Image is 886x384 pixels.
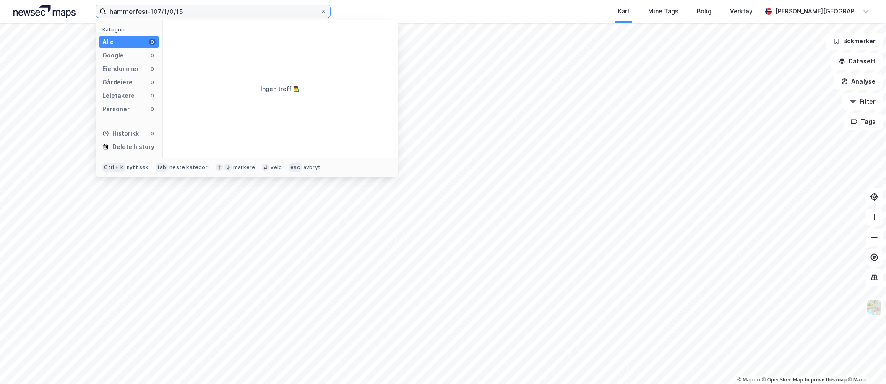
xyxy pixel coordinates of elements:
div: Gårdeiere [102,77,133,87]
div: Kontrollprogram for chat [844,344,886,384]
button: Analyse [834,73,883,90]
div: Personer [102,104,130,114]
div: Ctrl + k [102,163,125,172]
button: Datasett [831,53,883,70]
button: Bokmerker [826,33,883,50]
input: Søk på adresse, matrikkel, gårdeiere, leietakere eller personer [106,5,320,18]
div: Leietakere [102,91,135,101]
div: Ingen treff 💁‍♂️ [261,84,300,94]
div: Historikk [102,128,139,138]
iframe: Chat Widget [844,344,886,384]
div: Google [102,50,124,60]
div: Bolig [697,6,711,16]
div: 0 [149,52,156,59]
div: avbryt [303,164,321,171]
button: Filter [842,93,883,110]
div: 0 [149,106,156,112]
div: Alle [102,37,114,47]
div: Verktøy [730,6,753,16]
div: nytt søk [127,164,149,171]
div: 0 [149,130,156,137]
div: Kart [618,6,630,16]
a: OpenStreetMap [762,377,803,383]
div: neste kategori [169,164,209,171]
div: velg [271,164,282,171]
div: Mine Tags [648,6,678,16]
button: Tags [844,113,883,130]
a: Improve this map [805,377,847,383]
div: 0 [149,39,156,45]
div: Eiendommer [102,64,139,74]
img: logo.a4113a55bc3d86da70a041830d287a7e.svg [13,5,76,18]
div: Delete history [112,142,154,152]
div: 0 [149,79,156,86]
div: markere [233,164,255,171]
div: [PERSON_NAME][GEOGRAPHIC_DATA] [775,6,859,16]
div: tab [156,163,168,172]
img: Z [866,300,882,316]
div: esc [289,163,302,172]
div: 0 [149,92,156,99]
div: Kategori [102,26,159,33]
a: Mapbox [737,377,761,383]
div: 0 [149,65,156,72]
